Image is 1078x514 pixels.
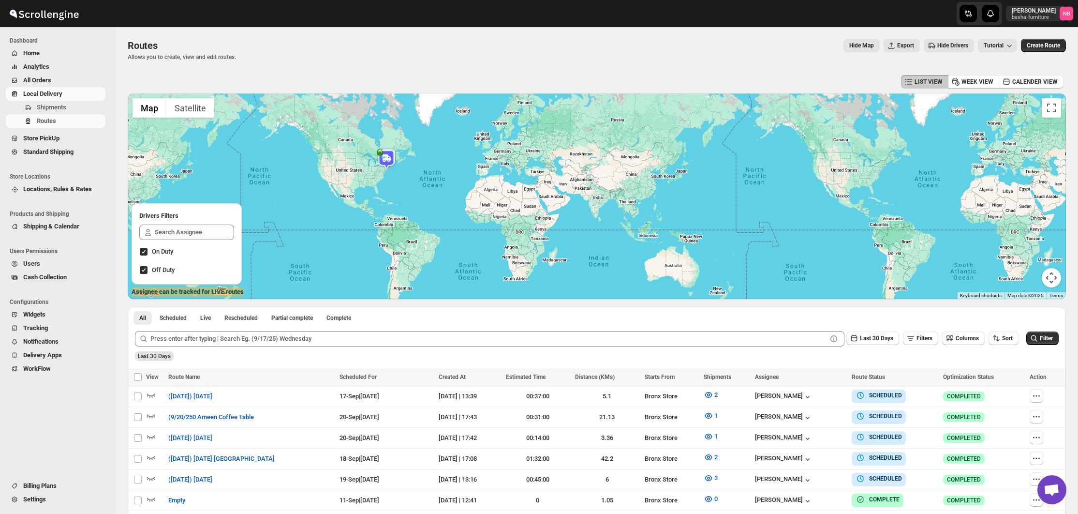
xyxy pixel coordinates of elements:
span: ([DATE]) [DATE] [168,392,212,401]
button: Shipping & Calendar [6,220,105,233]
button: SCHEDULED [856,411,902,421]
button: Map camera controls [1042,268,1061,287]
div: Open chat [1037,475,1066,504]
span: 19-Sep | [DATE] [340,476,379,483]
span: Scheduled [160,314,187,322]
span: View [146,374,159,380]
span: WorkFlow [23,365,51,372]
span: Store PickUp [23,135,59,142]
div: 42.2 [575,454,639,464]
span: Hide Map [849,42,874,49]
span: Rescheduled [224,314,258,322]
button: Last 30 Days [846,332,899,345]
button: 2 [698,387,724,403]
div: [DATE] | 17:43 [439,412,500,422]
span: Settings [23,496,46,503]
button: Routes [6,114,105,128]
span: Last 30 Days [860,335,893,342]
span: 20-Sep | [DATE] [340,413,379,421]
button: [PERSON_NAME] [755,413,812,423]
b: SCHEDULED [869,454,902,461]
div: Bronx Store [645,475,698,484]
span: Nael Basha [1060,7,1073,20]
button: WorkFlow [6,362,105,376]
button: SCHEDULED [856,453,902,463]
span: Sort [1002,335,1013,342]
p: basha-furniture [1012,15,1056,20]
div: 00:14:00 [506,433,570,443]
span: Distance (KMs) [575,374,615,380]
span: Routes [128,40,158,51]
span: 17-Sep | [DATE] [340,393,379,400]
button: User menu [1006,6,1074,21]
button: Locations, Rules & Rates [6,182,105,196]
span: Shipments [704,374,731,380]
div: Bronx Store [645,412,698,422]
button: (9/20/250 Ameen Coffee Table [162,409,260,425]
span: Tutorial [984,42,1004,49]
span: Local Delivery [23,90,62,97]
button: Users [6,257,105,271]
span: Shipments [37,104,66,111]
button: Cash Collection [6,271,105,284]
span: ([DATE]) [DATE] [168,475,212,484]
span: 3 [714,474,718,482]
span: 11-Sep | [DATE] [340,497,379,504]
button: COMPLETE [856,495,900,504]
span: Billing Plans [23,482,57,489]
span: COMPLETED [947,476,981,484]
span: Store Locations [10,173,109,181]
b: SCHEDULED [869,475,902,482]
button: 3 [698,470,724,486]
button: ([DATE]) [DATE] [162,389,218,404]
span: ([DATE]) [DATE] [GEOGRAPHIC_DATA] [168,454,275,464]
button: WEEK VIEW [948,75,999,89]
input: Search Assignee [155,225,234,240]
button: Export [884,39,920,52]
span: Users Permissions [10,247,109,255]
button: SCHEDULED [856,432,902,442]
span: Complete [326,314,351,322]
span: Off Duty [152,266,175,273]
span: COMPLETED [947,393,981,400]
span: 0 [714,495,718,502]
div: Bronx Store [645,454,698,464]
span: Products and Shipping [10,210,109,218]
div: [PERSON_NAME] [755,475,812,485]
button: Map action label [843,39,880,52]
div: [DATE] | 12:41 [439,496,500,505]
b: SCHEDULED [869,392,902,399]
button: [PERSON_NAME] [755,496,812,506]
span: Users [23,260,40,267]
div: [DATE] | 17:08 [439,454,500,464]
button: Empty [162,493,191,508]
div: [DATE] | 13:16 [439,475,500,484]
button: Billing Plans [6,479,105,493]
button: Keyboard shortcuts [960,292,1002,299]
button: Notifications [6,335,105,348]
span: WEEK VIEW [961,78,993,86]
h2: Drivers Filters [139,211,234,221]
img: ScrollEngine [8,1,80,26]
button: Settings [6,493,105,506]
button: Shipments [6,101,105,114]
span: All [139,314,146,322]
span: 1 [714,412,718,419]
span: Filters [916,335,932,342]
button: Filters [903,332,938,345]
span: All Orders [23,76,51,84]
span: Routes [37,117,56,124]
span: 18-Sep | [DATE] [340,455,379,462]
span: Starts From [645,374,675,380]
div: 21.13 [575,412,639,422]
span: Route Status [852,374,885,380]
button: SCHEDULED [856,391,902,400]
button: Show satellite imagery [166,98,214,118]
span: Empty [168,496,185,505]
span: 1 [714,433,718,440]
input: Press enter after typing | Search Eg. (9/17/25) Wednesday [150,331,827,347]
span: LIST VIEW [915,78,943,86]
div: [PERSON_NAME] [755,454,812,464]
span: Standard Shipping [23,148,74,155]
